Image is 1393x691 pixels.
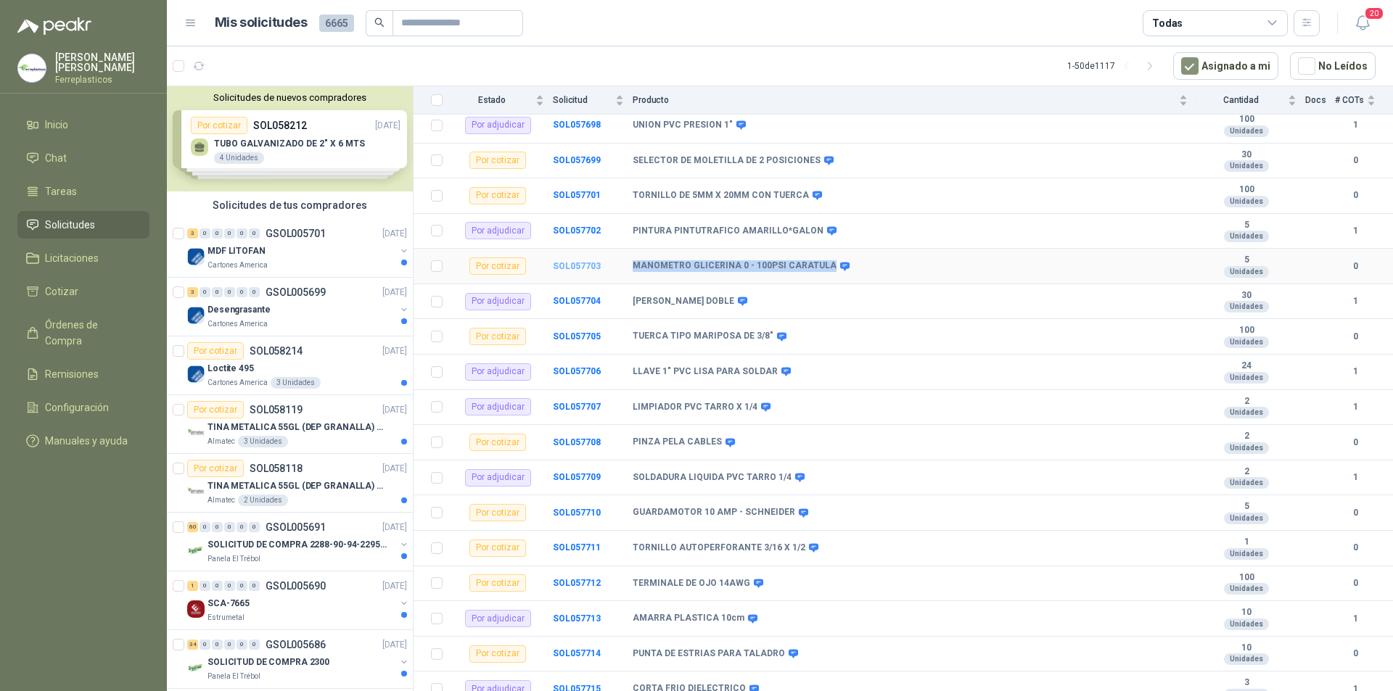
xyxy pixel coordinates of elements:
[1224,548,1269,560] div: Unidades
[553,542,601,553] b: SOL057711
[1196,607,1297,618] b: 10
[266,640,326,650] p: GSOL005686
[633,260,837,272] b: MANOMETRO GLICERINA 0 - 100PSI CARATULA
[207,671,260,682] p: Panela El Trébol
[633,225,823,237] b: PINTURA PINTUTRAFICO AMARILLO*GALON
[633,155,821,167] b: SELECTOR DE MOLETILLA DE 2 POSICIONES
[1335,154,1376,167] b: 0
[237,522,247,532] div: 0
[212,581,223,591] div: 0
[45,400,109,415] span: Configuración
[1196,220,1297,231] b: 5
[1224,125,1269,137] div: Unidades
[1196,396,1297,407] b: 2
[633,472,792,484] b: SOLDADURA LIQUIDA PVC TARRO 1/4
[1196,325,1297,336] b: 100
[1196,466,1297,478] b: 2
[207,303,270,317] p: Desengrasante
[200,228,210,239] div: 0
[1196,184,1297,196] b: 100
[167,86,413,191] div: Solicitudes de nuevos compradoresPor cotizarSOL058212[DATE] TUBO GALVANIZADO DE 2" X 6 MTS4 Unida...
[382,579,407,593] p: [DATE]
[633,366,778,378] b: LLAVE 1" PVC LISA PARA SOLDAR
[45,150,67,166] span: Chat
[553,155,601,165] a: SOL057699
[553,613,601,624] a: SOL057713
[266,287,326,297] p: GSOL005699
[250,463,303,473] p: SOL058118
[1173,52,1278,80] button: Asignado a mi
[55,75,149,84] p: Ferreplasticos
[1335,471,1376,484] b: 1
[1335,612,1376,626] b: 1
[1196,572,1297,584] b: 100
[45,217,95,233] span: Solicitudes
[17,360,149,388] a: Remisiones
[45,317,136,349] span: Órdenes de Compra
[553,472,601,482] a: SOL057709
[55,52,149,73] p: [PERSON_NAME] [PERSON_NAME]
[553,331,601,342] b: SOL057705
[633,436,722,448] b: PINZA PELA CABLES
[1196,537,1297,548] b: 1
[249,522,260,532] div: 0
[187,401,244,418] div: Por cotizar
[553,508,601,518] b: SOL057710
[469,257,526,275] div: Por cotizar
[1196,149,1297,161] b: 30
[553,225,601,236] a: SOL057702
[17,211,149,239] a: Solicitudes
[187,581,198,591] div: 1
[1196,431,1297,442] b: 2
[553,578,601,588] a: SOL057712
[553,437,601,447] a: SOL057708
[187,460,244,477] div: Por cotizar
[187,640,198,650] div: 34
[1335,86,1393,115] th: # COTs
[553,366,601,376] a: SOL057706
[451,86,553,115] th: Estado
[382,286,407,299] p: [DATE]
[207,597,250,611] p: SCA-7665
[45,250,99,266] span: Licitaciones
[266,228,326,239] p: GSOL005701
[382,638,407,652] p: [DATE]
[553,95,612,105] span: Solicitud
[207,244,266,258] p: MDF LITOFAN
[187,522,198,532] div: 60
[553,86,633,115] th: Solicitud
[553,120,601,130] b: SOL057698
[633,120,733,131] b: UNION PVC PRESION 1"
[1224,336,1269,348] div: Unidades
[187,365,205,383] img: Company Logo
[187,228,198,239] div: 3
[1224,513,1269,524] div: Unidades
[207,538,388,552] p: SOLICITUD DE COMPRA 2288-90-94-2295-96-2301-02-04
[45,284,78,299] span: Cotizar
[633,296,734,307] b: [PERSON_NAME] DOBLE
[200,581,210,591] div: 0
[633,578,750,589] b: TERMINALE DE OJO 14AWG
[249,640,260,650] div: 0
[237,581,247,591] div: 0
[187,636,410,682] a: 34 0 0 0 0 0 GSOL005686[DATE] Company LogoSOLICITUD DE COMPRA 2300Panela El Trébol
[187,287,198,297] div: 3
[553,296,601,306] a: SOL057704
[250,405,303,415] p: SOL058119
[167,191,413,219] div: Solicitudes de tus compradores
[237,640,247,650] div: 0
[187,342,244,360] div: Por cotizar
[207,421,388,434] p: TINA METALICA 55GL (DEP GRANALLA) CON TAPA
[1196,95,1285,105] span: Cantidad
[553,648,601,658] b: SOL057714
[1335,400,1376,414] b: 1
[382,462,407,476] p: [DATE]
[173,92,407,103] button: Solicitudes de nuevos compradores
[1335,647,1376,661] b: 0
[1152,15,1183,31] div: Todas
[212,287,223,297] div: 0
[633,95,1176,105] span: Producto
